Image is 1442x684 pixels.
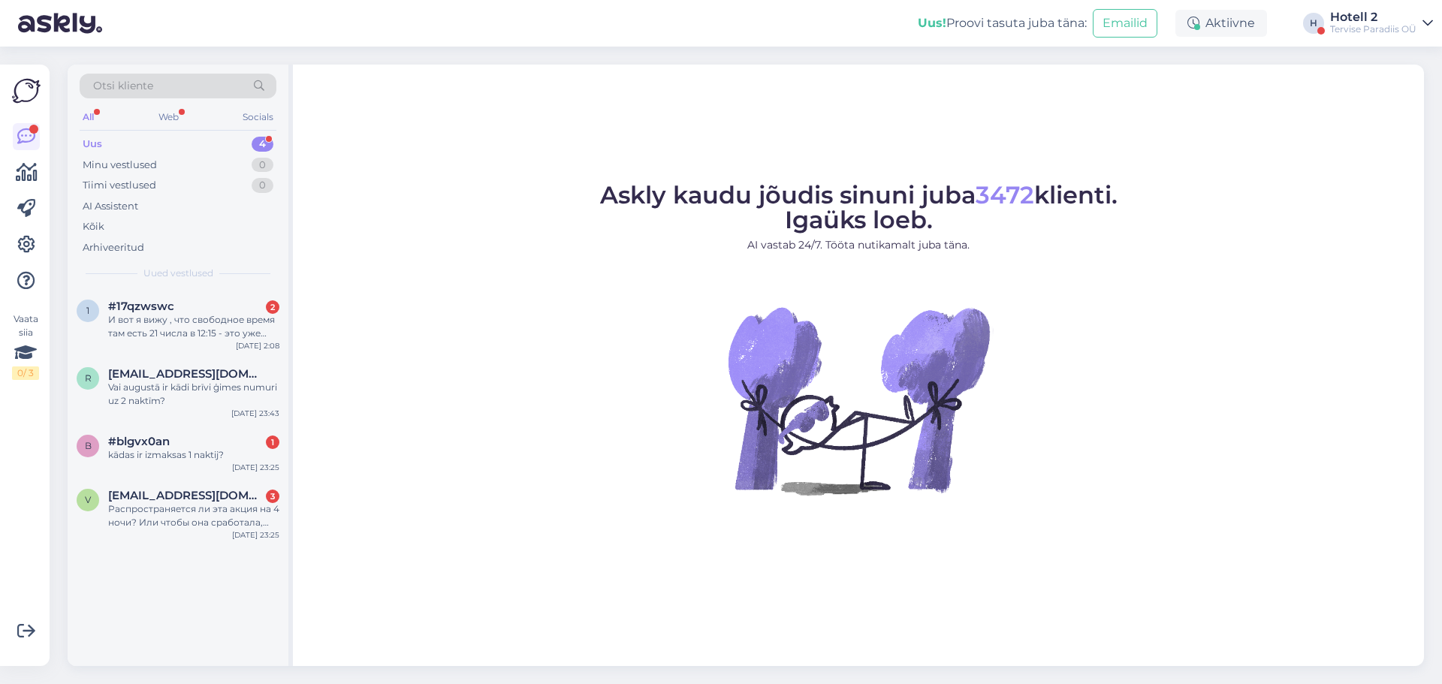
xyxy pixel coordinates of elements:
[266,490,279,503] div: 3
[232,462,279,473] div: [DATE] 23:25
[12,366,39,380] div: 0 / 3
[108,448,279,462] div: kādas ir izmaksas 1 naktij?
[108,381,279,408] div: Vai augustā ir kādi brīvi ģimes numuri uz 2 naktīm?
[80,107,97,127] div: All
[83,240,144,255] div: Arhiveeritud
[252,178,273,193] div: 0
[83,158,157,173] div: Minu vestlused
[83,199,138,214] div: AI Assistent
[155,107,182,127] div: Web
[12,77,41,105] img: Askly Logo
[976,180,1034,209] span: 3472
[83,219,104,234] div: Kõik
[252,158,273,173] div: 0
[108,313,279,340] div: И вот я вижу , что свободное время там есть 21 числа в 12:15 - это уже после выселения. Мы можем ...
[1093,9,1157,38] button: Emailid
[83,178,156,193] div: Tiimi vestlused
[1330,11,1433,35] a: Hotell 2Tervise Paradiis OÜ
[266,435,279,449] div: 1
[1303,13,1324,34] div: H
[108,300,174,313] span: #17qzwswc
[240,107,276,127] div: Socials
[108,489,264,502] span: val2001@inbox.lv
[83,137,102,152] div: Uus
[231,408,279,419] div: [DATE] 23:43
[93,78,153,94] span: Otsi kliente
[252,137,273,152] div: 4
[108,502,279,529] div: Распространяется ли эта акция на 4 ночи? Или чтобы она сработала, необходимо взять строго 3 ночи?
[600,237,1118,253] p: AI vastab 24/7. Tööta nutikamalt juba täna.
[85,440,92,451] span: b
[1330,11,1416,23] div: Hotell 2
[12,312,39,380] div: Vaata siia
[232,529,279,541] div: [DATE] 23:25
[1330,23,1416,35] div: Tervise Paradiis OÜ
[600,180,1118,234] span: Askly kaudu jõudis sinuni juba klienti. Igaüks loeb.
[723,265,994,535] img: No Chat active
[918,14,1087,32] div: Proovi tasuta juba täna:
[86,305,89,316] span: 1
[85,372,92,384] span: r
[918,16,946,30] b: Uus!
[236,340,279,351] div: [DATE] 2:08
[108,435,170,448] span: #blgvx0an
[85,494,91,505] span: v
[1175,10,1267,37] div: Aktiivne
[143,267,213,280] span: Uued vestlused
[108,367,264,381] span: raitis.boldisevics@gmail.com
[266,300,279,314] div: 2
